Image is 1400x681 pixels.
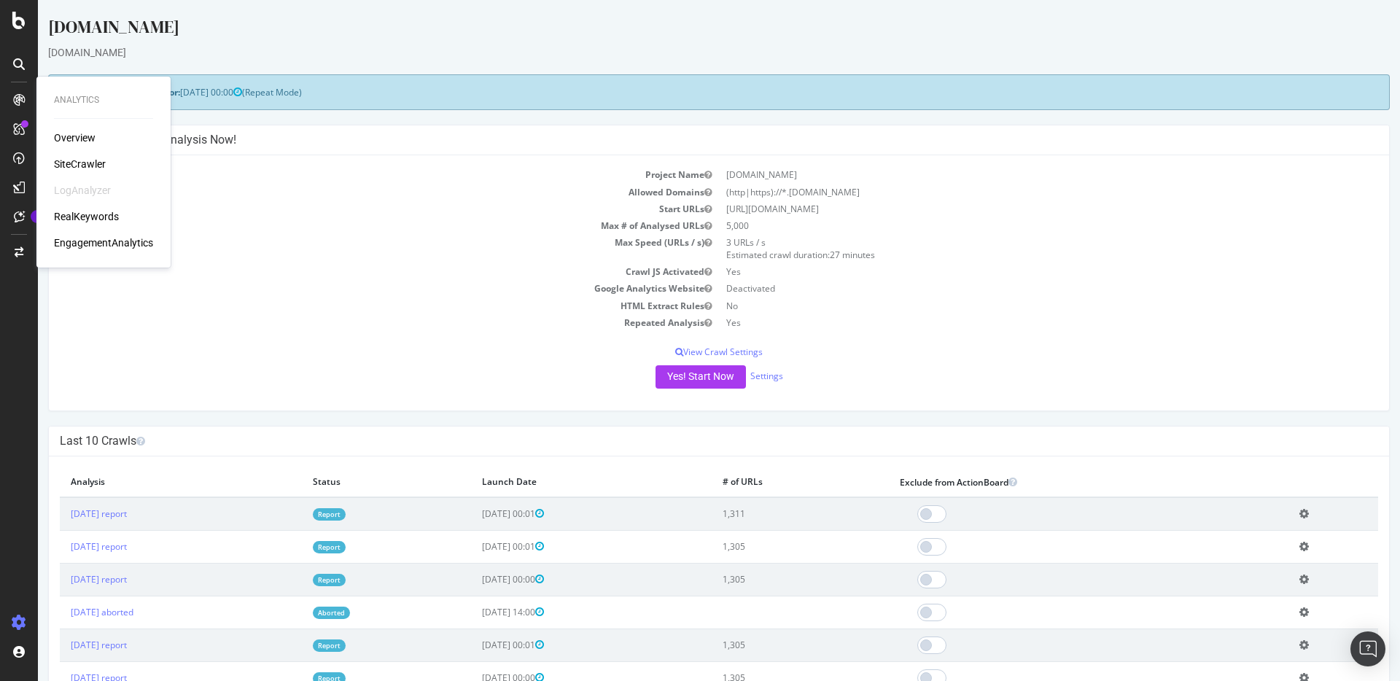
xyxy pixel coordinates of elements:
th: Status [264,467,433,497]
span: [DATE] 00:01 [444,507,506,520]
a: Report [275,639,308,652]
div: [DOMAIN_NAME] [10,15,1352,45]
span: [DATE] 00:01 [444,540,506,553]
span: [DATE] 14:00 [444,606,506,618]
div: (Repeat Mode) [10,74,1352,110]
td: 1,305 [674,629,852,661]
a: [DATE] report [33,573,89,585]
div: Tooltip anchor [31,210,44,223]
a: Report [275,541,308,553]
td: 1,305 [674,563,852,596]
td: Deactivated [681,280,1340,297]
a: Settings [712,370,745,382]
h4: Last 10 Crawls [22,434,1340,448]
th: # of URLs [674,467,852,497]
a: Report [275,574,308,586]
td: Start URLs [22,201,681,217]
td: Google Analytics Website [22,280,681,297]
a: RealKeywords [54,209,119,224]
td: 1,305 [674,530,852,563]
td: No [681,297,1340,314]
span: [DATE] 00:01 [444,639,506,651]
a: EngagementAnalytics [54,236,153,250]
a: SiteCrawler [54,157,106,171]
td: Yes [681,263,1340,280]
a: Report [275,508,308,521]
td: Max Speed (URLs / s) [22,234,681,263]
span: [DATE] 00:00 [444,573,506,585]
td: Repeated Analysis [22,314,681,331]
th: Analysis [22,467,264,497]
strong: Next Launch Scheduled for: [22,86,142,98]
p: View Crawl Settings [22,346,1340,358]
td: 5,000 [681,217,1340,234]
td: (http|https)://*.[DOMAIN_NAME] [681,184,1340,201]
div: LogAnalyzer [54,183,111,198]
div: [DOMAIN_NAME] [10,45,1352,60]
td: HTML Extract Rules [22,297,681,314]
a: Overview [54,131,96,145]
button: Yes! Start Now [618,365,708,389]
th: Exclude from ActionBoard [851,467,1250,497]
a: [DATE] aborted [33,606,96,618]
a: [DATE] report [33,507,89,520]
th: Launch Date [433,467,674,497]
td: Crawl JS Activated [22,263,681,280]
td: [DOMAIN_NAME] [681,166,1340,183]
td: Yes [681,314,1340,331]
div: Open Intercom Messenger [1350,631,1385,666]
div: Analytics [54,94,153,106]
span: 27 minutes [792,249,837,261]
td: 1,311 [674,497,852,531]
h4: Configure your New Analysis Now! [22,133,1340,147]
td: Project Name [22,166,681,183]
td: 3 URLs / s Estimated crawl duration: [681,234,1340,263]
a: [DATE] report [33,540,89,553]
td: Max # of Analysed URLs [22,217,681,234]
a: [DATE] report [33,639,89,651]
td: Allowed Domains [22,184,681,201]
td: [URL][DOMAIN_NAME] [681,201,1340,217]
a: Aborted [275,607,312,619]
span: [DATE] 00:00 [142,86,204,98]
